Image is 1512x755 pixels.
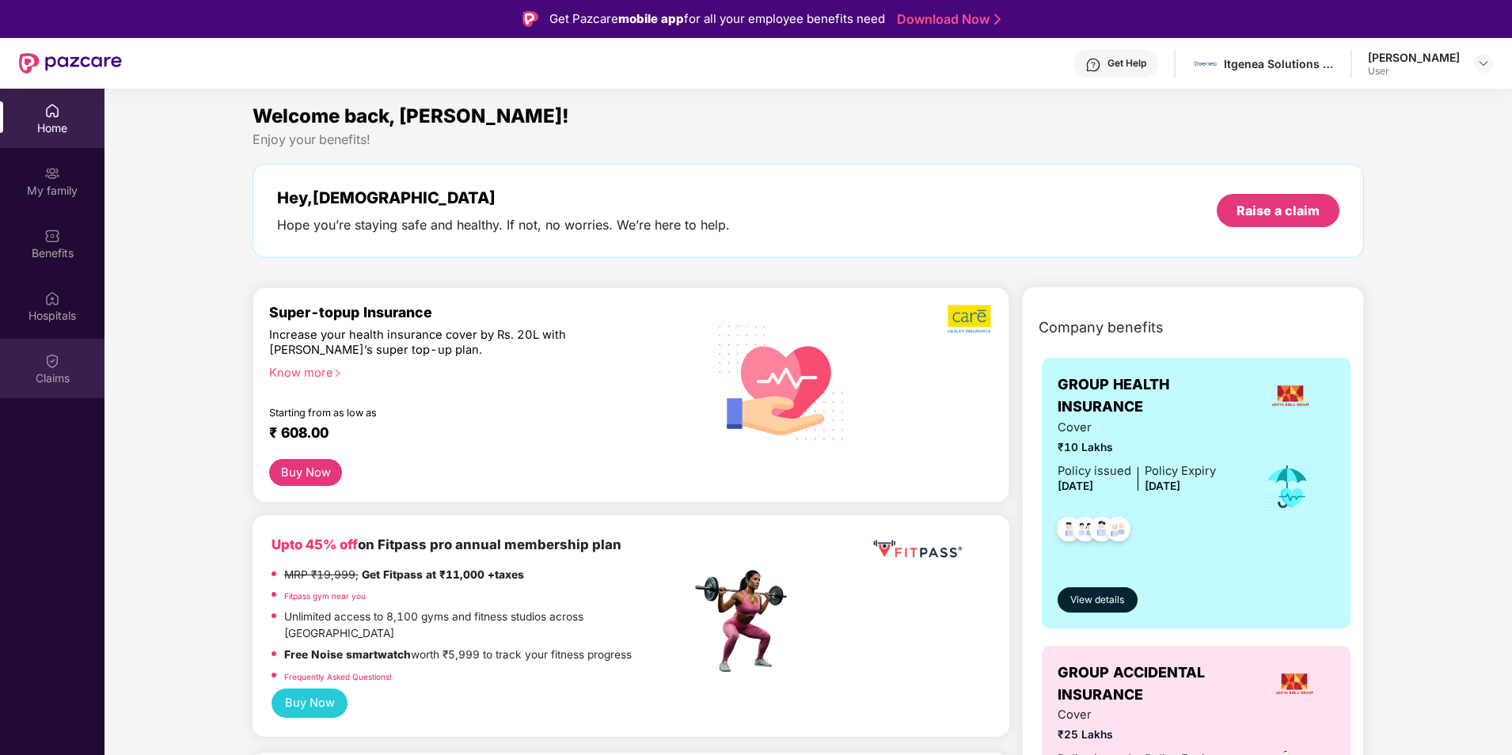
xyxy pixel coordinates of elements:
div: User [1368,65,1460,78]
img: svg+xml;base64,PHN2ZyBpZD0iQmVuZWZpdHMiIHhtbG5zPSJodHRwOi8vd3d3LnczLm9yZy8yMDAwL3N2ZyIgd2lkdGg9Ij... [44,228,60,244]
div: Hey, [DEMOGRAPHIC_DATA] [277,188,730,207]
img: svg+xml;base64,PHN2ZyB4bWxucz0iaHR0cDovL3d3dy53My5vcmcvMjAwMC9zdmciIHdpZHRoPSI0OC45NDMiIGhlaWdodD... [1050,512,1088,551]
img: svg+xml;base64,PHN2ZyBpZD0iSGVscC0zMngzMiIgeG1sbnM9Imh0dHA6Ly93d3cudzMub3JnLzIwMDAvc3ZnIiB3aWR0aD... [1085,57,1101,73]
b: Upto 45% off [272,537,358,552]
img: svg+xml;base64,PHN2ZyB4bWxucz0iaHR0cDovL3d3dy53My5vcmcvMjAwMC9zdmciIHdpZHRoPSI0OC45NDMiIGhlaWdodD... [1082,512,1121,551]
div: ₹ 608.00 [269,424,675,443]
img: New Pazcare Logo [19,53,122,74]
a: Download Now [897,11,996,28]
span: ₹10 Lakhs [1058,439,1216,457]
div: Policy issued [1058,462,1131,480]
div: Know more [269,366,682,377]
img: insurerLogo [1269,374,1312,417]
img: svg+xml;base64,PHN2ZyB4bWxucz0iaHR0cDovL3d3dy53My5vcmcvMjAwMC9zdmciIHhtbG5zOnhsaW5rPSJodHRwOi8vd3... [706,305,857,458]
img: svg+xml;base64,PHN2ZyB4bWxucz0iaHR0cDovL3d3dy53My5vcmcvMjAwMC9zdmciIHdpZHRoPSI0OC45MTUiIGhlaWdodD... [1066,512,1105,551]
div: Policy Expiry [1145,462,1216,480]
b: on Fitpass pro annual membership plan [272,537,621,552]
button: Buy Now [272,689,348,718]
img: fppp.png [870,534,965,563]
img: 106931595_3072030449549100_5699994001076542286_n.png [1194,52,1217,75]
img: insurerLogo [1273,662,1316,705]
div: Starting from as low as [269,407,624,418]
img: Stroke [994,11,1001,28]
strong: mobile app [618,11,684,26]
strong: Free Noise smartwatch [284,648,411,661]
span: [DATE] [1058,480,1093,492]
div: Hope you’re staying safe and healthy. If not, no worries. We’re here to help. [277,217,730,233]
img: svg+xml;base64,PHN2ZyB3aWR0aD0iMjAiIGhlaWdodD0iMjAiIHZpZXdCb3g9IjAgMCAyMCAyMCIgZmlsbD0ibm9uZSIgeG... [44,165,60,181]
span: GROUP ACCIDENTAL INSURANCE [1058,662,1255,707]
a: Frequently Asked Questions! [284,672,392,681]
span: Company benefits [1039,317,1164,339]
img: svg+xml;base64,PHN2ZyBpZD0iRHJvcGRvd24tMzJ4MzIiIHhtbG5zPSJodHRwOi8vd3d3LnczLm9yZy8yMDAwL3N2ZyIgd2... [1477,57,1490,70]
div: [PERSON_NAME] [1368,50,1460,65]
span: GROUP HEALTH INSURANCE [1058,374,1246,419]
span: View details [1070,593,1124,608]
div: Get Help [1107,57,1146,70]
span: Welcome back, [PERSON_NAME]! [253,104,569,127]
del: MRP ₹19,999, [284,568,359,581]
p: worth ₹5,999 to track your fitness progress [284,647,632,664]
span: Cover [1058,706,1216,724]
img: svg+xml;base64,PHN2ZyBpZD0iSG9tZSIgeG1sbnM9Imh0dHA6Ly93d3cudzMub3JnLzIwMDAvc3ZnIiB3aWR0aD0iMjAiIG... [44,103,60,119]
span: [DATE] [1145,480,1180,492]
img: fpp.png [690,566,801,677]
img: svg+xml;base64,PHN2ZyBpZD0iSG9zcGl0YWxzIiB4bWxucz0iaHR0cDovL3d3dy53My5vcmcvMjAwMC9zdmciIHdpZHRoPS... [44,290,60,306]
img: Logo [522,11,538,27]
button: View details [1058,587,1138,613]
span: Cover [1058,419,1216,437]
button: Buy Now [269,459,342,487]
div: Itgenea Solutions Private Limited [1224,56,1335,71]
img: b5dec4f62d2307b9de63beb79f102df3.png [948,304,993,334]
img: svg+xml;base64,PHN2ZyBpZD0iQ2xhaW0iIHhtbG5zPSJodHRwOi8vd3d3LnczLm9yZy8yMDAwL3N2ZyIgd2lkdGg9IjIwIi... [44,353,60,369]
img: icon [1262,461,1313,513]
div: Raise a claim [1237,202,1320,219]
img: svg+xml;base64,PHN2ZyB4bWxucz0iaHR0cDovL3d3dy53My5vcmcvMjAwMC9zdmciIHdpZHRoPSI0OC45NDMiIGhlaWdodD... [1099,512,1138,551]
p: Unlimited access to 8,100 gyms and fitness studios across [GEOGRAPHIC_DATA] [284,609,691,643]
span: ₹25 Lakhs [1058,727,1216,744]
a: Fitpass gym near you [284,591,366,601]
span: right [333,369,342,377]
div: Super-topup Insurance [269,304,691,321]
div: Get Pazcare for all your employee benefits need [549,9,885,28]
div: Increase your health insurance cover by Rs. 20L with [PERSON_NAME]’s super top-up plan. [269,328,623,359]
strong: Get Fitpass at ₹11,000 +taxes [362,568,524,581]
div: Enjoy your benefits! [253,131,1364,148]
